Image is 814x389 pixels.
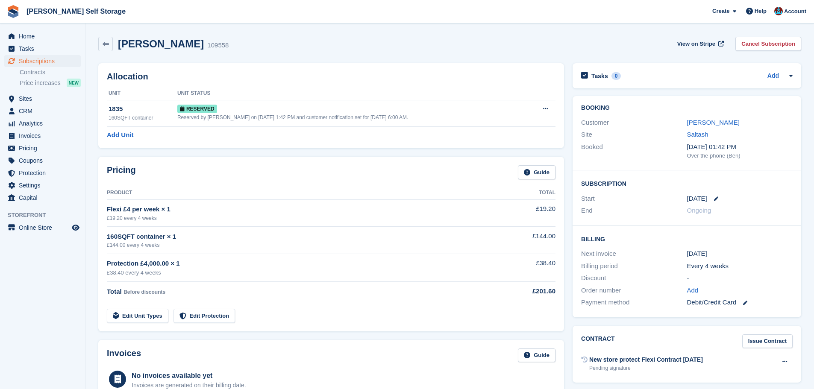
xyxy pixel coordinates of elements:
a: menu [4,192,81,204]
a: Edit Protection [173,309,235,323]
div: New store protect Flexi Contract [DATE] [589,355,703,364]
div: Debit/Credit Card [687,298,793,307]
a: Guide [518,165,555,179]
a: menu [4,105,81,117]
a: Issue Contract [742,334,793,348]
span: Coupons [19,155,70,167]
div: Billing period [581,261,687,271]
h2: Billing [581,234,793,243]
div: Start [581,194,687,204]
a: menu [4,179,81,191]
h2: Subscription [581,179,793,187]
div: Over the phone (Ben) [687,152,793,160]
span: Analytics [19,117,70,129]
span: Total [107,288,122,295]
div: Flexi £4 per week × 1 [107,205,487,214]
span: Account [784,7,806,16]
div: 109558 [207,41,229,50]
h2: Allocation [107,72,555,82]
a: Add [767,71,779,81]
th: Unit [107,87,177,100]
div: 0 [611,72,621,80]
div: £201.60 [487,287,555,296]
a: menu [4,222,81,234]
div: Pending signature [589,364,703,372]
th: Total [487,186,555,200]
a: menu [4,130,81,142]
h2: Invoices [107,348,141,363]
a: menu [4,30,81,42]
span: Settings [19,179,70,191]
div: £144.00 every 4 weeks [107,241,487,249]
a: Guide [518,348,555,363]
div: 160SQFT container × 1 [107,232,487,242]
img: Dev Yildirim [774,7,783,15]
a: [PERSON_NAME] Self Storage [23,4,129,18]
span: Ongoing [687,207,711,214]
a: menu [4,155,81,167]
div: Every 4 weeks [687,261,793,271]
span: Subscriptions [19,55,70,67]
th: Product [107,186,487,200]
span: Create [712,7,729,15]
div: 1835 [109,104,177,114]
div: NEW [67,79,81,87]
div: Protection £4,000.00 × 1 [107,259,487,269]
span: Online Store [19,222,70,234]
a: menu [4,117,81,129]
a: Edit Unit Types [107,309,168,323]
a: [PERSON_NAME] [687,119,740,126]
a: menu [4,43,81,55]
td: £19.20 [487,199,555,226]
time: 2025-10-03 00:00:00 UTC [687,194,707,204]
div: No invoices available yet [132,371,246,381]
div: Payment method [581,298,687,307]
h2: Contract [581,334,615,348]
a: menu [4,93,81,105]
div: Reserved by [PERSON_NAME] on [DATE] 1:42 PM and customer notification set for [DATE] 6:00 AM. [177,114,528,121]
a: Price increases NEW [20,78,81,88]
a: View on Stripe [674,37,726,51]
h2: Tasks [591,72,608,80]
div: Site [581,130,687,140]
a: Saltash [687,131,708,138]
div: Order number [581,286,687,295]
h2: [PERSON_NAME] [118,38,204,50]
div: Booked [581,142,687,160]
span: Storefront [8,211,85,219]
a: Preview store [71,222,81,233]
div: - [687,273,793,283]
a: menu [4,142,81,154]
a: Add [687,286,699,295]
span: Sites [19,93,70,105]
h2: Pricing [107,165,136,179]
a: Cancel Subscription [735,37,801,51]
a: Contracts [20,68,81,76]
div: [DATE] [687,249,793,259]
div: £38.40 every 4 weeks [107,269,487,277]
span: Before discounts [123,289,165,295]
div: Customer [581,118,687,128]
span: Pricing [19,142,70,154]
span: Tasks [19,43,70,55]
span: Capital [19,192,70,204]
a: Add Unit [107,130,133,140]
span: Protection [19,167,70,179]
td: £38.40 [487,254,555,281]
th: Unit Status [177,87,528,100]
h2: Booking [581,105,793,111]
div: Next invoice [581,249,687,259]
span: Help [755,7,767,15]
td: £144.00 [487,227,555,254]
img: stora-icon-8386f47178a22dfd0bd8f6a31ec36ba5ce8667c1dd55bd0f319d3a0aa187defe.svg [7,5,20,18]
span: Price increases [20,79,61,87]
div: 160SQFT container [109,114,177,122]
span: Invoices [19,130,70,142]
div: Discount [581,273,687,283]
div: £19.20 every 4 weeks [107,214,487,222]
a: menu [4,167,81,179]
span: CRM [19,105,70,117]
div: End [581,206,687,216]
span: Reserved [177,105,217,113]
a: menu [4,55,81,67]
